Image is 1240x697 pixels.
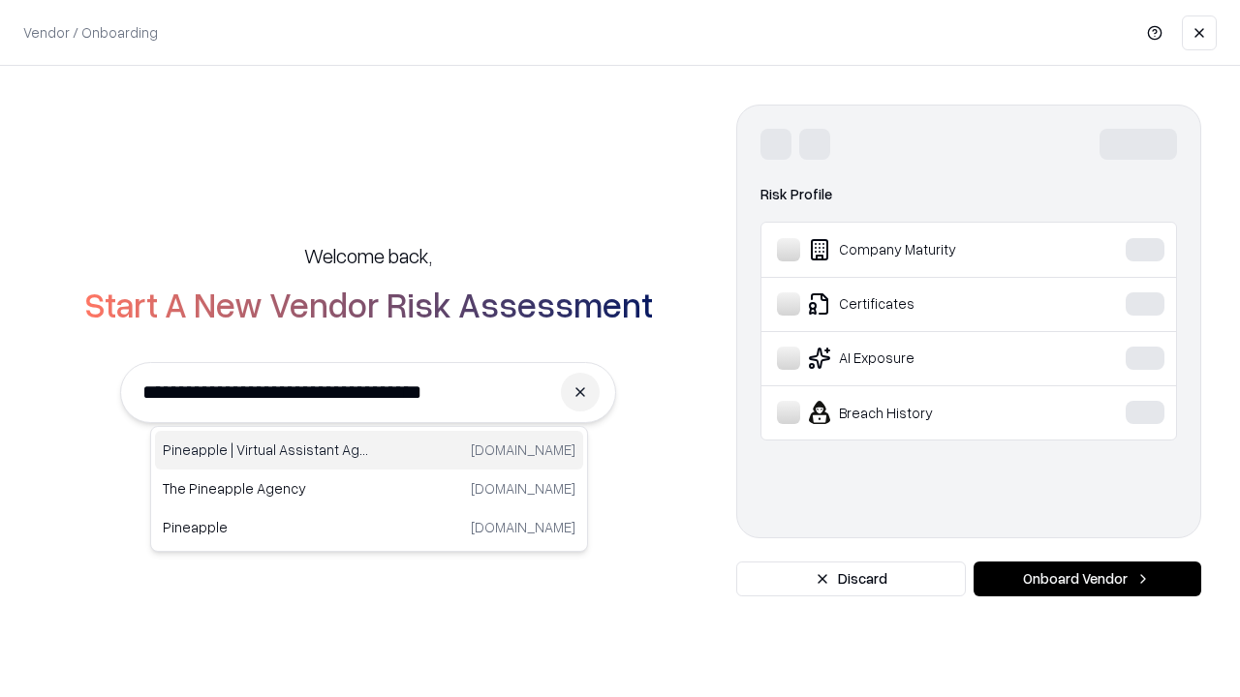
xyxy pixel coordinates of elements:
div: Company Maturity [777,238,1067,261]
p: Pineapple | Virtual Assistant Agency [163,439,369,460]
p: The Pineapple Agency [163,478,369,499]
p: Pineapple [163,517,369,537]
div: AI Exposure [777,347,1067,370]
button: Onboard Vendor [974,561,1201,596]
div: Breach History [777,401,1067,424]
div: Risk Profile [760,183,1177,206]
p: [DOMAIN_NAME] [471,439,575,460]
h2: Start A New Vendor Risk Assessment [84,285,653,323]
p: [DOMAIN_NAME] [471,478,575,499]
div: Suggestions [150,426,588,552]
div: Certificates [777,292,1067,316]
button: Discard [736,561,966,596]
p: Vendor / Onboarding [23,22,158,43]
h5: Welcome back, [304,242,432,269]
p: [DOMAIN_NAME] [471,517,575,537]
